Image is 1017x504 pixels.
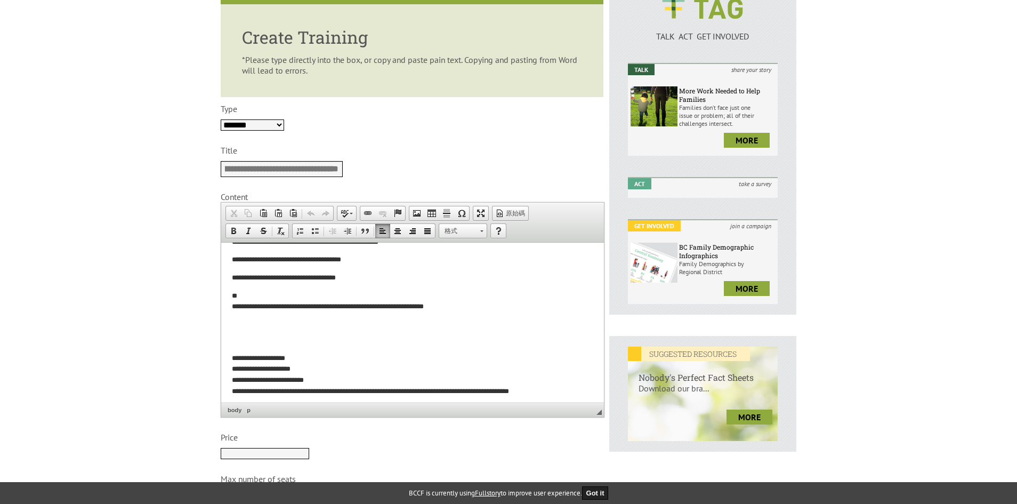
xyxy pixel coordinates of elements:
[325,224,340,238] a: 減少縮排
[241,224,256,238] a: 斜體
[628,178,651,189] em: Act
[475,489,501,498] a: Fullstory
[221,4,603,97] article: *Please type directly into the box, or copy and paste pain text. Copying and pasting from Word wi...
[405,224,420,238] a: 靠右對齊
[628,347,750,361] em: SUGGESTED RESOURCES
[504,209,525,218] span: 原始碼
[439,206,454,220] a: 插入水平線
[679,86,775,103] h6: More Work Needed to Help Families
[358,224,373,238] a: 引用文字
[256,224,271,238] a: 刪除線
[308,224,322,238] a: 項目清單
[724,133,770,148] a: more
[724,220,778,231] i: join a campaign
[724,281,770,296] a: more
[241,206,256,220] a: 複製
[256,206,271,220] a: 貼上
[226,224,241,238] a: 粗體
[340,224,355,238] a: 增加縮排
[245,405,253,415] a: p 元素
[628,383,778,404] p: Download our bra...
[221,474,296,484] label: Max number of seats
[221,103,237,114] label: Type
[221,243,604,403] iframe: 富文本編輯器, id_content
[375,206,390,220] a: 移除超連結
[337,206,356,220] a: 即時拼寫檢查
[303,206,318,220] a: 復原
[628,20,778,42] a: TALK ACT GET INVOLVED
[439,223,487,238] a: 格式
[473,206,488,220] a: 最大化
[271,206,286,220] a: 貼為純文字格式
[226,206,241,220] a: 剪下
[390,206,405,220] a: 插入/編輯錨點
[221,432,238,443] label: Price
[628,361,778,383] h6: Nobody's Perfect Fact Sheets
[420,224,435,238] a: 左右對齊
[221,145,237,156] label: Title
[286,206,301,220] a: 自 Word 貼上
[582,486,609,500] button: Got it
[727,410,772,425] a: more
[596,410,602,415] span: 拖拽改變大小
[375,224,390,238] a: 靠左對齊
[725,64,778,75] i: share your story
[242,26,582,49] h2: Create Training
[628,31,778,42] p: TALK ACT GET INVOLVED
[318,206,333,220] a: 重複
[628,220,681,231] em: Get Involved
[679,260,775,276] p: Family Demographics by Regional District
[221,191,248,202] label: Content
[628,64,655,75] em: Talk
[293,224,308,238] a: 編號清單
[491,224,506,238] a: 關於 CKEditor
[679,103,775,127] p: Families don’t face just one issue or problem; all of their challenges intersect.
[390,224,405,238] a: 置中
[493,206,528,220] a: 原始碼
[424,206,439,220] a: 表格
[454,206,469,220] a: 插入特殊符號
[732,178,778,189] i: take a survey
[360,206,375,220] a: 插入/編輯超連結
[273,224,288,238] a: 清除格式
[409,206,424,220] a: 影像
[679,243,775,260] h6: BC Family Demographic Infographics
[225,405,244,415] a: body 元素
[439,224,477,238] span: 格式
